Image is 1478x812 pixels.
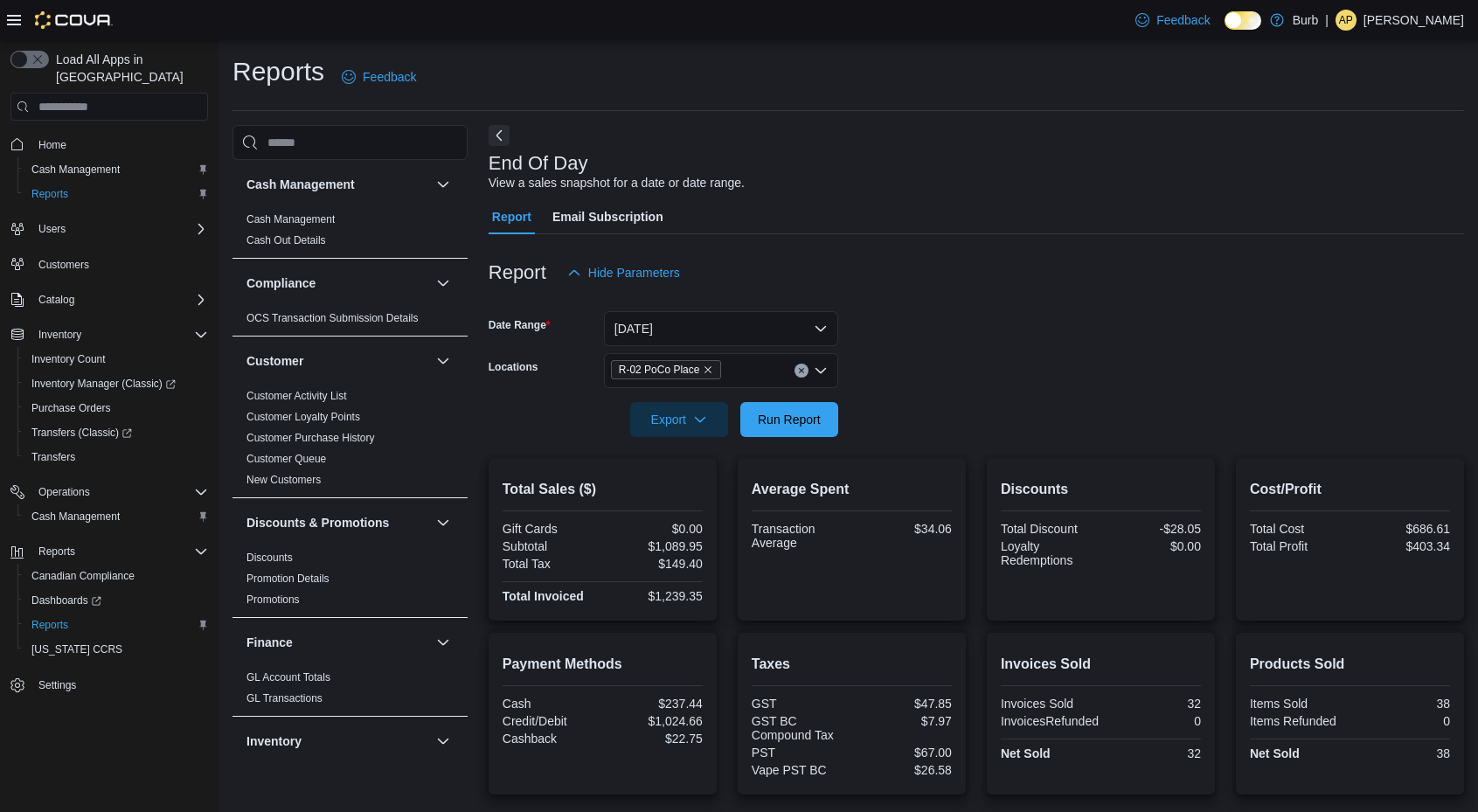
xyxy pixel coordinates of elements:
span: OCS Transaction Submission Details [246,311,419,325]
p: [PERSON_NAME] [1364,10,1464,31]
div: Cash Management [232,209,468,258]
h2: Products Sold [1250,654,1450,675]
button: Compliance [246,274,429,292]
a: Dashboards [17,588,215,613]
span: Transfers (Classic) [31,426,132,440]
div: Transaction Average [752,522,849,550]
span: Export [641,402,718,437]
button: Customers [3,252,215,277]
button: Reports [17,182,215,206]
button: Finance [433,632,454,653]
a: Discounts [246,552,293,564]
span: GL Account Totals [246,670,330,684]
span: Reports [31,618,68,632]
button: Catalog [31,289,81,310]
span: Operations [31,482,208,503]
button: Next [489,125,510,146]
a: Customer Activity List [246,390,347,402]
div: Total Discount [1001,522,1098,536]
div: Gift Cards [503,522,600,536]
span: Inventory [31,324,208,345]
h2: Payment Methods [503,654,703,675]
button: Purchase Orders [17,396,215,420]
button: Hide Parameters [560,255,687,290]
span: Purchase Orders [31,401,111,415]
a: Customer Queue [246,453,326,465]
span: Cash Management [24,159,208,180]
button: Customer [433,350,454,371]
span: Transfers [31,450,75,464]
div: Items Sold [1250,697,1347,711]
div: GST BC Compound Tax [752,714,849,742]
div: $26.58 [855,763,952,777]
span: Home [38,138,66,152]
div: PST [752,746,849,760]
span: Purchase Orders [24,398,208,419]
span: Reports [31,187,68,201]
span: New Customers [246,473,321,487]
div: GST [752,697,849,711]
div: $1,024.66 [606,714,703,728]
a: Canadian Compliance [24,566,142,586]
button: [DATE] [604,311,838,346]
span: Users [38,222,66,236]
a: Transfers [24,447,82,468]
span: Reports [38,545,75,559]
p: Burb [1293,10,1319,31]
span: Canadian Compliance [31,569,135,583]
button: Settings [3,672,215,697]
button: Finance [246,634,429,651]
div: Total Tax [503,557,600,571]
span: Operations [38,485,90,499]
a: Dashboards [24,590,108,611]
span: GL Transactions [246,691,323,705]
span: Cash Out Details [246,233,326,247]
span: Transfers (Classic) [24,422,208,443]
div: 32 [1104,746,1201,760]
a: Reports [24,614,75,635]
a: OCS Transaction Submission Details [246,312,419,324]
div: $67.00 [855,746,952,760]
span: Inventory Count [31,352,106,366]
button: Inventory [3,323,215,347]
span: Discounts [246,551,293,565]
button: Reports [17,613,215,637]
span: Feedback [1156,11,1210,29]
span: Promotion Details [246,572,330,586]
span: Customers [38,258,89,272]
div: 32 [1104,697,1201,711]
button: Reports [31,541,82,562]
span: Dashboards [24,590,208,611]
span: Run Report [758,411,821,428]
span: Washington CCRS [24,639,208,660]
button: Inventory Count [17,347,215,371]
div: Compliance [232,308,468,336]
a: Transfers (Classic) [24,422,139,443]
div: Customer [232,385,468,497]
div: Invoices Sold [1001,697,1098,711]
button: Compliance [433,273,454,294]
a: Inventory Count [24,349,113,370]
span: Reports [31,541,208,562]
a: Reports [24,184,75,205]
button: Export [630,402,728,437]
a: Cash Management [24,506,127,527]
span: Inventory Count [24,349,208,370]
button: Users [31,219,73,239]
span: Settings [38,678,76,692]
span: [US_STATE] CCRS [31,642,122,656]
h3: Finance [246,634,293,651]
div: $1,239.35 [606,589,703,603]
a: Cash Out Details [246,234,326,246]
span: Cash Management [24,506,208,527]
button: Discounts & Promotions [433,512,454,533]
h2: Invoices Sold [1001,654,1201,675]
div: 0 [1106,714,1201,728]
h3: Report [489,262,546,283]
h3: Customer [246,352,303,370]
a: Feedback [335,59,423,94]
h2: Average Spent [752,479,952,500]
div: Cashback [503,732,600,746]
h3: End Of Day [489,153,588,174]
a: Customer Loyalty Points [246,411,360,423]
